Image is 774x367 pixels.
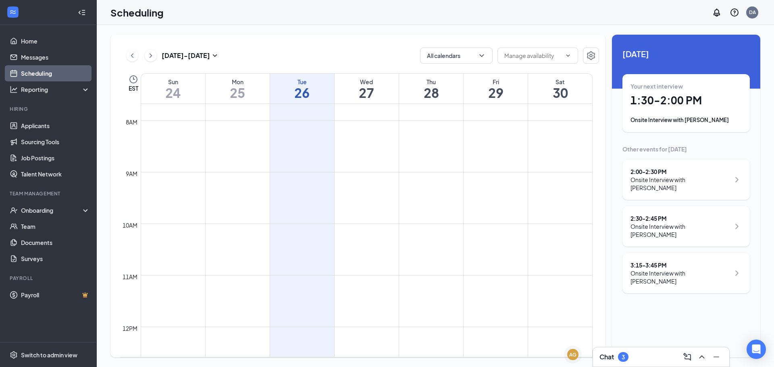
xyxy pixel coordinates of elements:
svg: ChevronLeft [128,51,136,60]
div: 2:00 - 2:30 PM [630,168,730,176]
h3: Chat [599,352,614,361]
h1: 29 [464,86,528,100]
a: Messages [21,49,90,65]
svg: Collapse [78,8,86,17]
button: All calendarsChevronDown [420,48,493,64]
svg: ChevronRight [732,175,742,185]
svg: Minimize [712,352,721,362]
div: Wed [335,78,399,86]
h1: Scheduling [110,6,164,19]
div: 11am [121,272,139,281]
div: Tue [270,78,334,86]
svg: ChevronRight [732,268,742,278]
svg: UserCheck [10,206,18,214]
svg: ChevronDown [478,52,486,60]
a: Team [21,218,90,234]
div: Mon [206,78,270,86]
div: Onsite Interview with [PERSON_NAME] [630,116,742,124]
a: Scheduling [21,65,90,81]
a: Talent Network [21,166,90,182]
svg: Clock [129,75,138,84]
div: Team Management [10,190,88,197]
svg: WorkstreamLogo [9,8,17,16]
div: 8am [124,118,139,126]
div: 3 [622,354,625,361]
svg: ChevronRight [147,51,155,60]
a: August 28, 2025 [399,74,463,104]
a: August 24, 2025 [141,74,205,104]
button: ChevronRight [145,50,157,62]
svg: SmallChevronDown [210,51,220,60]
div: 9am [124,169,139,178]
a: Job Postings [21,150,90,166]
a: Documents [21,234,90,251]
div: Fri [464,78,528,86]
svg: ChevronDown [565,52,571,59]
button: Settings [583,48,599,64]
div: Open Intercom Messenger [747,340,766,359]
a: Surveys [21,251,90,267]
div: Reporting [21,85,90,93]
div: Hiring [10,106,88,112]
div: Thu [399,78,463,86]
h1: 1:30 - 2:00 PM [630,93,742,107]
svg: QuestionInfo [730,8,739,17]
div: Onsite Interview with [PERSON_NAME] [630,222,730,238]
div: Other events for [DATE] [622,145,750,153]
a: Home [21,33,90,49]
div: DA [749,9,756,16]
a: PayrollCrown [21,287,90,303]
svg: Settings [10,351,18,359]
div: 12pm [121,324,139,333]
div: Sun [141,78,205,86]
h1: 26 [270,86,334,100]
a: August 29, 2025 [464,74,528,104]
button: ComposeMessage [681,350,694,363]
input: Manage availability [504,51,562,60]
svg: Settings [586,51,596,60]
a: August 30, 2025 [528,74,592,104]
div: Your next interview [630,82,742,90]
span: EST [129,84,138,92]
h1: 27 [335,86,399,100]
a: Sourcing Tools [21,134,90,150]
div: 3:15 - 3:45 PM [630,261,730,269]
h1: 25 [206,86,270,100]
a: August 27, 2025 [335,74,399,104]
svg: Notifications [712,8,722,17]
button: ChevronLeft [126,50,138,62]
div: AG [569,351,576,358]
span: [DATE] [622,48,750,60]
svg: ChevronRight [732,222,742,231]
button: Minimize [710,350,723,363]
div: 10am [121,221,139,230]
svg: Analysis [10,85,18,93]
h3: [DATE] - [DATE] [162,51,210,60]
div: Switch to admin view [21,351,77,359]
a: August 25, 2025 [206,74,270,104]
div: Sat [528,78,592,86]
svg: ChevronUp [697,352,707,362]
h1: 24 [141,86,205,100]
div: Onboarding [21,206,83,214]
button: ChevronUp [695,350,708,363]
h1: 28 [399,86,463,100]
h1: 30 [528,86,592,100]
div: 2:30 - 2:45 PM [630,214,730,222]
div: Onsite Interview with [PERSON_NAME] [630,176,730,192]
svg: ComposeMessage [682,352,692,362]
div: Onsite Interview with [PERSON_NAME] [630,269,730,285]
div: Payroll [10,275,88,282]
a: August 26, 2025 [270,74,334,104]
a: Applicants [21,118,90,134]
